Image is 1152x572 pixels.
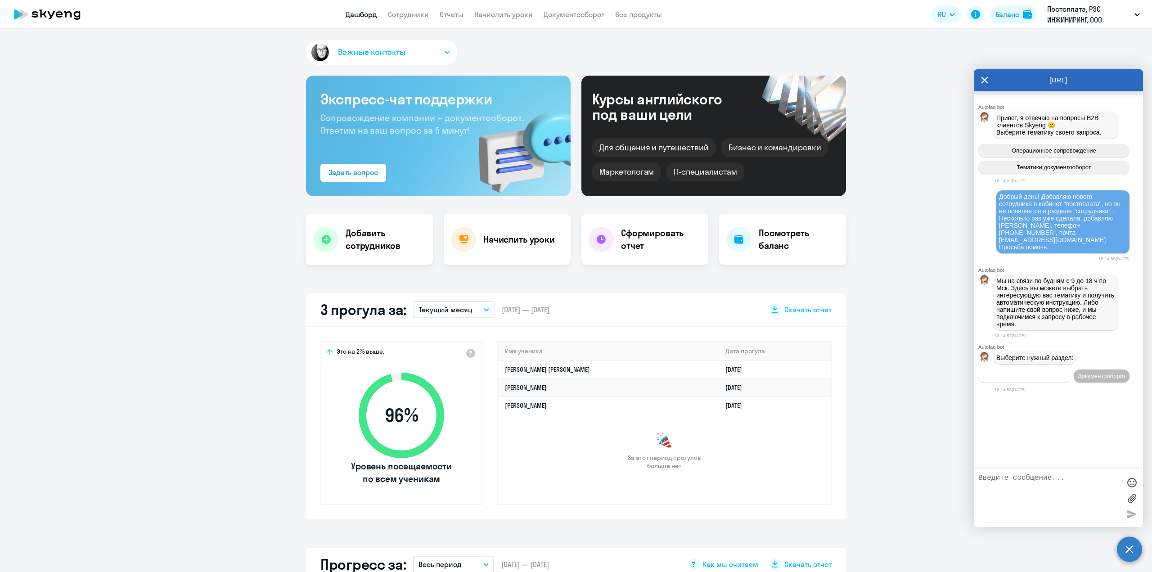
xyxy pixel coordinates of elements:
button: Текущий месяц [414,301,495,318]
h4: Сформировать отчет [621,227,701,252]
div: Autofaq bot [978,344,1143,350]
div: IT-специалистам [666,162,744,181]
span: Скачать отчет [784,559,832,569]
div: Autofaq bot [978,104,1143,110]
button: Задать вопрос [320,164,386,182]
h3: Экспресс-чат поддержки [320,90,556,108]
div: Бизнес и командировки [721,138,828,157]
a: [DATE] [725,401,749,410]
a: [DATE] [725,383,749,392]
time: 18:14:57[DATE] [994,333,1026,338]
div: Autofaq bot [978,267,1143,273]
p: Постоплата, РЭС ИНЖИНИРИНГ, ООО [1047,4,1131,25]
div: Для общения и путешествий [592,138,716,157]
button: Тематики документооборот [978,161,1129,174]
img: bg-img [466,95,571,196]
span: Операционное сопровождение [1012,147,1096,154]
a: Все продукты [615,10,662,19]
a: [PERSON_NAME] [PERSON_NAME] [505,365,590,374]
div: Баланс [995,9,1019,20]
span: Как мы считаем [703,559,758,569]
label: Лимит 10 файлов [1125,491,1138,505]
a: Начислить уроки [474,10,533,19]
span: [DATE] — [DATE] [502,305,549,315]
span: Мы на связи по будням с 9 до 18 ч по Мск. Здесь вы можете выбрать интересующую вас тематику и пол... [996,277,1116,328]
h4: Посмотреть баланс [759,227,839,252]
a: Дашборд [346,10,377,19]
img: bot avatar [979,275,990,288]
a: [DATE] [725,365,749,374]
span: За этот период прогулов больше нет [626,454,702,470]
div: Задать вопрос [328,167,378,178]
button: Операционное сопровождение [978,369,1070,383]
button: Операционное сопровождение [978,144,1129,157]
th: Имя ученика [498,342,718,360]
p: Текущий месяц [419,304,472,315]
a: Документооборот [544,10,604,19]
time: 18:14:22[DATE] [994,178,1026,183]
h4: Добавить сотрудников [346,227,426,252]
span: Сопровождение компании + документооборот. Ответим на ваш вопрос за 5 минут! [320,112,524,136]
a: Сотрудники [388,10,429,19]
span: Уровень посещаемости по всем ученикам [350,460,453,485]
img: congrats [655,432,673,450]
button: Балансbalance [990,5,1037,23]
h4: Начислить уроки [483,233,555,246]
span: 96 % [350,405,453,426]
span: Скачать отчет [784,305,832,315]
span: Тематики документооборот [1017,164,1091,171]
a: [PERSON_NAME] [505,383,547,392]
time: 18:14:58[DATE] [994,387,1026,392]
h2: 3 прогула за: [320,301,406,319]
img: bot avatar [979,112,990,125]
img: bot avatar [979,352,990,365]
button: Важные контакты [306,40,457,65]
span: Выберите нужный раздел: [996,354,1073,361]
th: Дата прогула [718,342,831,360]
span: Добрый день! Добавляю нового сотрудника в кабинет "постоплата", но он не появляется в разделе "со... [999,193,1122,251]
button: Документооборот [1074,369,1129,383]
time: 18:14:56[DATE] [1098,256,1129,261]
span: Документооборот [1078,373,1126,379]
span: RU [938,9,946,20]
div: Курсы английского под ваши цели [592,91,746,122]
button: RU [931,5,961,23]
div: Маркетологам [592,162,661,181]
p: Весь период [418,559,462,570]
span: Операционное сопровождение [982,373,1066,379]
img: balance [1023,10,1032,19]
a: Отчеты [440,10,463,19]
span: [DATE] — [DATE] [501,559,549,569]
a: [PERSON_NAME] [505,401,547,410]
span: Это на 2% выше, [337,347,384,358]
span: Привет, я отвечаю на вопросы B2B клиентов Skyeng 🙂 Выберите тематику своего запроса. [996,114,1102,136]
button: Постоплата, РЭС ИНЖИНИРИНГ, ООО [1043,4,1144,25]
span: Важные контакты [338,46,405,58]
img: avatar [310,42,331,63]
